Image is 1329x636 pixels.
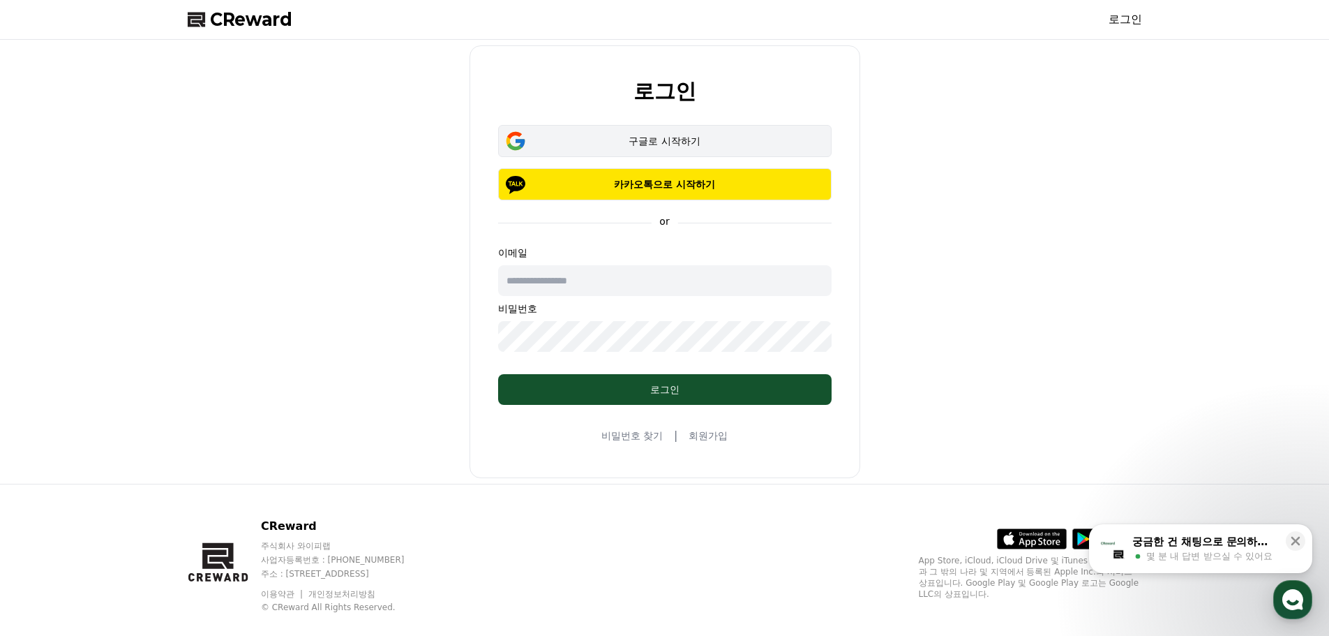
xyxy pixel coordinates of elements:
[261,602,431,613] p: © CReward All Rights Reserved.
[498,246,832,260] p: 이메일
[261,568,431,579] p: 주소 : [STREET_ADDRESS]
[498,374,832,405] button: 로그인
[128,464,144,475] span: 대화
[518,177,811,191] p: 카카오톡으로 시작하기
[633,80,696,103] h2: 로그인
[261,554,431,565] p: 사업자등록번호 : [PHONE_NUMBER]
[498,168,832,200] button: 카카오톡으로 시작하기
[210,8,292,31] span: CReward
[919,555,1142,600] p: App Store, iCloud, iCloud Drive 및 iTunes Store는 미국과 그 밖의 나라 및 지역에서 등록된 Apple Inc.의 서비스 상표입니다. Goo...
[498,125,832,157] button: 구글로 시작하기
[308,589,375,599] a: 개인정보처리방침
[4,443,92,478] a: 홈
[674,427,677,444] span: |
[1109,11,1142,28] a: 로그인
[44,464,52,475] span: 홈
[689,429,728,443] a: 회원가입
[498,302,832,316] p: 비밀번호
[188,8,292,31] a: CReward
[180,443,268,478] a: 설정
[261,540,431,552] p: 주식회사 와이피랩
[601,429,663,443] a: 비밀번호 찾기
[651,214,677,228] p: or
[216,464,232,475] span: 설정
[261,518,431,535] p: CReward
[92,443,180,478] a: 대화
[518,134,811,148] div: 구글로 시작하기
[526,383,804,397] div: 로그인
[261,589,305,599] a: 이용약관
